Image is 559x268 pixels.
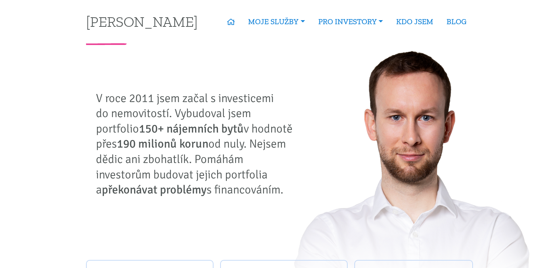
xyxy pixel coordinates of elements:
a: BLOG [440,13,473,30]
a: PRO INVESTORY [312,13,390,30]
strong: překonávat problémy [102,182,207,197]
strong: 190 milionů korun [117,137,208,151]
p: V roce 2011 jsem začal s investicemi do nemovitostí. Vybudoval jsem portfolio v hodnotě přes od n... [96,91,298,198]
a: [PERSON_NAME] [86,14,198,29]
strong: 150+ nájemních bytů [139,122,244,136]
a: MOJE SLUŽBY [241,13,311,30]
a: KDO JSEM [390,13,440,30]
